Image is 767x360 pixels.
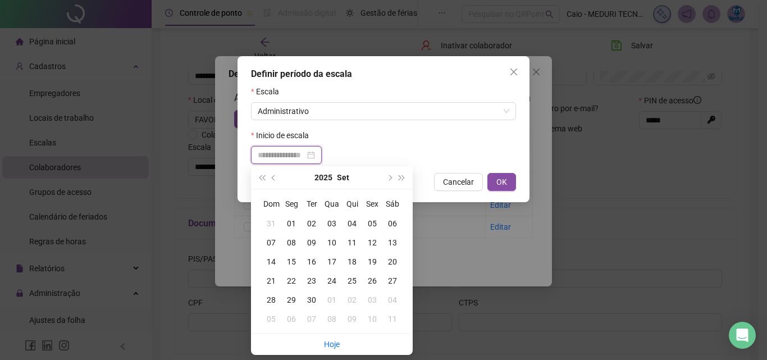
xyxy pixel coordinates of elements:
th: Sex [362,194,382,214]
div: 29 [281,294,302,306]
div: 04 [382,294,403,306]
div: 18 [342,256,362,268]
td: 2025-10-04 [382,290,403,309]
td: 2025-09-14 [261,252,281,271]
th: Qua [322,194,342,214]
td: 2025-09-30 [302,290,322,309]
div: 01 [281,217,302,230]
td: 2025-10-08 [322,309,342,329]
button: Close [505,63,523,81]
div: 20 [382,256,403,268]
button: Cancelar [434,173,483,191]
th: Seg [281,194,302,214]
td: 2025-09-20 [382,252,403,271]
span: Administrativo [258,103,509,120]
td: 2025-09-11 [342,233,362,252]
div: 19 [362,256,382,268]
div: 13 [382,236,403,249]
div: 09 [302,236,322,249]
div: 08 [322,313,342,325]
div: 03 [322,217,342,230]
td: 2025-09-27 [382,271,403,290]
div: 26 [362,275,382,287]
div: 22 [281,275,302,287]
td: 2025-09-22 [281,271,302,290]
div: 03 [362,294,382,306]
td: 2025-09-05 [362,214,382,233]
div: 07 [261,236,281,249]
div: 31 [261,217,281,230]
span: close [509,67,518,76]
td: 2025-09-09 [302,233,322,252]
td: 2025-09-02 [302,214,322,233]
td: 2025-09-29 [281,290,302,309]
th: Qui [342,194,362,214]
td: 2025-10-07 [302,309,322,329]
th: Ter [302,194,322,214]
td: 2025-10-03 [362,290,382,309]
td: 2025-09-04 [342,214,362,233]
td: 2025-09-19 [362,252,382,271]
td: 2025-09-06 [382,214,403,233]
div: 10 [322,236,342,249]
td: 2025-10-10 [362,309,382,329]
div: 23 [302,275,322,287]
span: OK [496,176,507,188]
div: 05 [362,217,382,230]
div: 02 [342,294,362,306]
button: OK [487,173,516,191]
button: super-prev-year [255,166,268,189]
td: 2025-10-05 [261,309,281,329]
div: 11 [382,313,403,325]
td: 2025-09-16 [302,252,322,271]
th: Dom [261,194,281,214]
div: 05 [261,313,281,325]
td: 2025-09-10 [322,233,342,252]
div: 02 [302,217,322,230]
div: Open Intercom Messenger [729,322,756,349]
th: Sáb [382,194,403,214]
div: 01 [322,294,342,306]
div: 08 [281,236,302,249]
div: Definir período da escala [251,67,516,81]
td: 2025-09-15 [281,252,302,271]
td: 2025-09-26 [362,271,382,290]
td: 2025-09-01 [281,214,302,233]
button: prev-year [268,166,280,189]
div: 25 [342,275,362,287]
div: 12 [362,236,382,249]
div: 27 [382,275,403,287]
div: 21 [261,275,281,287]
a: Hoje [324,340,340,349]
div: 04 [342,217,362,230]
div: 17 [322,256,342,268]
button: year panel [314,166,332,189]
div: 28 [261,294,281,306]
span: Cancelar [443,176,474,188]
td: 2025-09-23 [302,271,322,290]
div: 24 [322,275,342,287]
td: 2025-09-24 [322,271,342,290]
td: 2025-09-17 [322,252,342,271]
td: 2025-09-08 [281,233,302,252]
div: 30 [302,294,322,306]
div: 16 [302,256,322,268]
label: Inicio de escala [251,129,316,142]
td: 2025-10-01 [322,290,342,309]
td: 2025-09-07 [261,233,281,252]
div: 07 [302,313,322,325]
td: 2025-10-09 [342,309,362,329]
div: 06 [382,217,403,230]
td: 2025-10-06 [281,309,302,329]
div: 11 [342,236,362,249]
td: 2025-09-03 [322,214,342,233]
td: 2025-09-21 [261,271,281,290]
button: super-next-year [396,166,408,189]
button: next-year [383,166,395,189]
td: 2025-09-18 [342,252,362,271]
button: month panel [337,166,349,189]
div: 14 [261,256,281,268]
label: Escala [251,85,286,98]
td: 2025-10-02 [342,290,362,309]
td: 2025-09-12 [362,233,382,252]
